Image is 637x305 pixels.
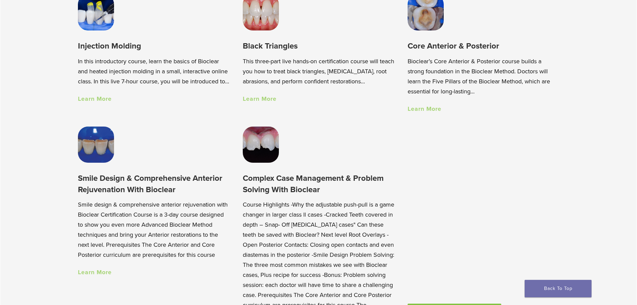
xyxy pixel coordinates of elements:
[408,41,559,52] h3: Core Anterior & Posterior
[408,105,441,112] a: Learn More
[78,56,229,86] p: In this introductory course, learn the basics of Bioclear and heated injection molding in a small...
[78,95,112,102] a: Learn More
[78,269,112,276] a: Learn More
[78,41,229,52] h3: Injection Molding
[78,173,229,195] h3: Smile Design & Comprehensive Anterior Rejuvenation With Bioclear
[243,95,277,102] a: Learn More
[78,200,229,260] p: Smile design & comprehensive anterior rejuvenation with Bioclear Certification Course is a 3-day ...
[243,41,394,52] h3: Black Triangles
[243,173,394,195] h3: Complex Case Management & Problem Solving With Bioclear
[243,56,394,86] p: This three-part live hands-on certification course will teach you how to treat black triangles, [...
[525,280,592,297] a: Back To Top
[408,56,559,96] p: Bioclear’s Core Anterior & Posterior course builds a strong foundation in the Bioclear Method. Do...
